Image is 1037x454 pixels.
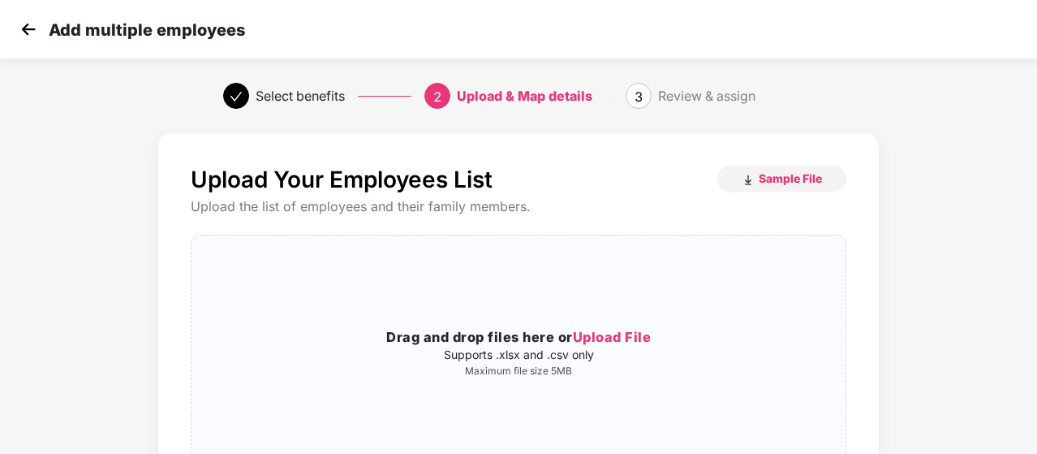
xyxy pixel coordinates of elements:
span: Sample File [759,171,822,186]
span: 2 [433,89,441,105]
span: 3 [635,89,643,105]
p: Upload Your Employees List [191,166,493,193]
span: Upload File [573,329,652,345]
p: Maximum file size 5MB [191,365,846,378]
div: Upload the list of employees and their family members. [191,198,846,215]
img: download_icon [742,174,755,187]
p: Add multiple employees [49,20,245,40]
img: svg+xml;base64,PHN2ZyB4bWxucz0iaHR0cDovL3d3dy53My5vcmcvMjAwMC9zdmciIHdpZHRoPSIzMCIgaGVpZ2h0PSIzMC... [16,17,41,41]
p: Supports .xlsx and .csv only [191,348,846,361]
div: Select benefits [256,83,345,109]
span: check [230,90,243,103]
div: Review & assign [658,83,755,109]
h3: Drag and drop files here or [191,327,846,348]
button: Sample File [717,166,846,192]
div: Upload & Map details [457,83,592,109]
